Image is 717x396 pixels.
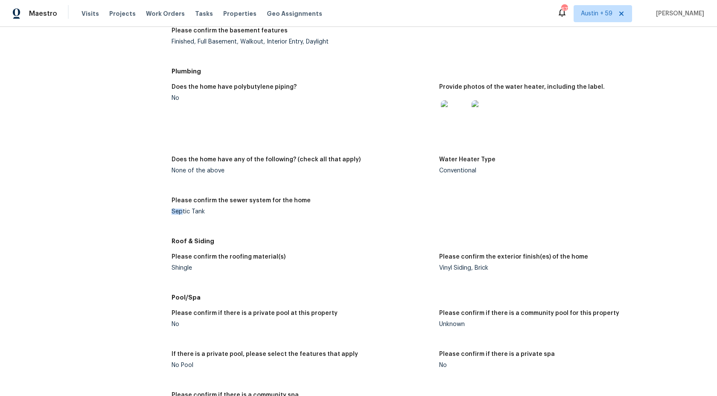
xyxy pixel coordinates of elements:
[109,9,136,18] span: Projects
[439,310,619,316] h5: Please confirm if there is a community pool for this property
[439,321,700,327] div: Unknown
[172,95,432,101] div: No
[439,84,605,90] h5: Provide photos of the water heater, including the label.
[653,9,704,18] span: [PERSON_NAME]
[172,362,432,368] div: No Pool
[172,237,707,245] h5: Roof & Siding
[29,9,57,18] span: Maestro
[172,39,432,45] div: Finished, Full Basement, Walkout, Interior Entry, Daylight
[172,198,311,204] h5: Please confirm the sewer system for the home
[172,293,707,302] h5: Pool/Spa
[561,5,567,14] div: 677
[172,67,707,76] h5: Plumbing
[172,28,288,34] h5: Please confirm the basement features
[172,84,297,90] h5: Does the home have polybutylene piping?
[172,265,432,271] div: Shingle
[439,265,700,271] div: Vinyl Siding, Brick
[172,351,358,357] h5: If there is a private pool, please select the features that apply
[172,168,432,174] div: None of the above
[581,9,612,18] span: Austin + 59
[172,310,338,316] h5: Please confirm if there is a private pool at this property
[439,168,700,174] div: Conventional
[223,9,256,18] span: Properties
[172,157,361,163] h5: Does the home have any of the following? (check all that apply)
[439,157,495,163] h5: Water Heater Type
[439,362,700,368] div: No
[172,254,286,260] h5: Please confirm the roofing material(s)
[172,321,432,327] div: No
[195,11,213,17] span: Tasks
[267,9,322,18] span: Geo Assignments
[439,254,588,260] h5: Please confirm the exterior finish(es) of the home
[439,351,555,357] h5: Please confirm if there is a private spa
[146,9,185,18] span: Work Orders
[172,209,432,215] div: Septic Tank
[82,9,99,18] span: Visits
